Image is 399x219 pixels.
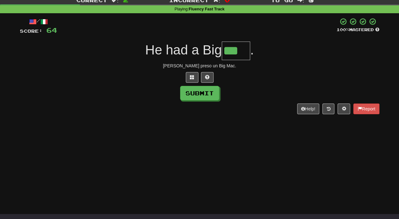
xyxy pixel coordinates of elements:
[353,104,379,114] button: Report
[20,18,57,25] div: /
[297,104,320,114] button: Help!
[337,27,379,33] div: Mastered
[189,7,224,11] strong: Fluency Fast Track
[186,72,198,83] button: Switch sentence to multiple choice alt+p
[20,63,379,69] div: [PERSON_NAME] preso un Big Mac.
[322,104,334,114] button: Round history (alt+y)
[250,42,254,57] span: .
[201,72,214,83] button: Single letter hint - you only get 1 per sentence and score half the points! alt+h
[337,27,349,32] span: 100 %
[20,28,43,34] span: Score:
[145,42,222,57] span: He had a Big
[46,26,57,34] span: 64
[180,86,219,100] button: Submit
